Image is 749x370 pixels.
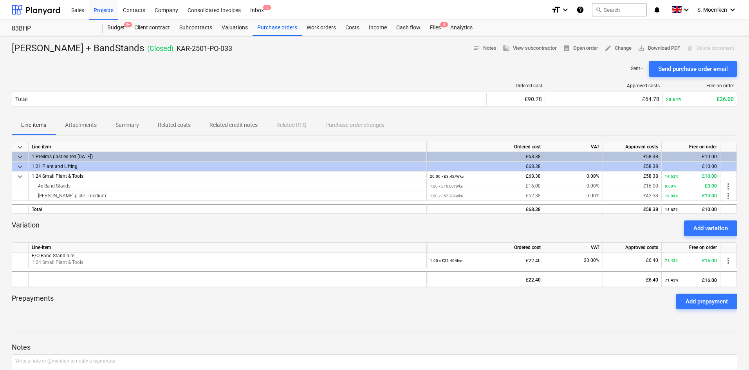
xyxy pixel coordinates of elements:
[15,96,27,102] div: Total
[430,174,464,179] small: 20.00 × £3.42 / Wks
[638,45,645,52] span: save_alt
[607,83,660,88] div: Approved costs
[12,25,93,33] div: 83BHP
[12,294,54,309] p: Prepayments
[430,258,464,263] small: 1.00 × £22.40 / item
[666,96,734,102] div: £26.00
[175,20,217,36] a: Subcontracts
[665,253,717,269] div: £16.00
[666,97,682,102] small: 28.64%
[425,20,446,36] a: Files4
[29,243,427,253] div: Line-item
[430,171,541,181] div: £68.38
[665,191,717,201] div: £10.00
[503,45,510,52] span: business
[606,162,658,171] div: £58.38
[662,243,720,253] div: Free on order
[32,152,423,161] div: 1 Prelims (last edited 04 Jun 2025)
[606,171,658,181] div: £58.38
[606,181,658,191] div: £16.00
[21,121,46,129] p: Line-items
[665,174,678,179] small: 14.62%
[605,45,612,52] span: edit
[686,296,728,307] div: Add prepayment
[563,44,598,53] span: Open order
[103,20,130,36] div: Budget
[12,343,737,352] p: Notes
[430,162,541,171] div: £68.38
[606,152,658,162] div: £58.38
[596,7,602,13] span: search
[665,152,717,162] div: £10.00
[544,253,603,268] div: 20.00%
[653,5,661,14] i: notifications
[32,253,74,258] span: E/O Band Stand hire
[430,205,541,215] div: £68.38
[473,45,480,52] span: notes
[209,121,258,129] p: Related credit notes
[177,44,232,53] p: KAR-2501-PO-033
[631,65,643,72] p: Sent : -
[665,278,678,282] small: 71.43%
[665,162,717,171] div: £10.00
[158,121,191,129] p: Related costs
[601,42,635,54] button: Change
[302,20,341,36] a: Work orders
[693,223,728,233] div: Add variation
[430,272,541,288] div: £22.40
[147,44,173,53] p: ( Closed )
[665,208,678,212] small: 14.62%
[682,5,691,14] i: keyboard_arrow_down
[490,96,542,102] div: £90.78
[130,20,175,36] a: Client contract
[430,184,463,188] small: 1.00 × £16.00 / Wks
[603,142,662,152] div: Approved costs
[500,42,560,54] button: View subcontractor
[605,44,632,53] span: Change
[503,44,557,53] span: View subcontractor
[32,173,83,179] span: 1.24 Small Plant & Tools
[684,220,737,236] button: Add variation
[676,294,737,309] button: Add prepayment
[430,191,541,201] div: £52.38
[430,194,463,198] small: 1.00 × £52.38 / Wks
[662,142,720,152] div: Free on order
[32,181,423,191] div: 4x Band Stands
[576,5,584,14] i: Knowledge base
[392,20,425,36] a: Cash flow
[724,182,733,191] span: more_vert
[446,20,477,36] a: Analytics
[430,253,541,269] div: £22.40
[15,152,25,162] span: keyboard_arrow_down
[710,332,749,370] div: Chat Widget
[29,142,427,152] div: Line-item
[473,44,496,53] span: Notes
[551,5,561,14] i: format_size
[606,205,658,215] div: £58.38
[560,42,601,54] button: Open order
[724,191,733,201] span: more_vert
[635,42,683,54] button: Download PDF
[490,83,542,88] div: Ordered cost
[665,272,717,288] div: £16.00
[116,121,139,129] p: Summary
[427,142,544,152] div: Ordered cost
[665,258,678,263] small: 71.43%
[665,184,676,188] small: 0.00%
[665,194,678,198] small: 19.09%
[544,243,603,253] div: VAT
[15,162,25,171] span: keyboard_arrow_down
[544,142,603,152] div: VAT
[341,20,364,36] a: Costs
[217,20,253,36] a: Valuations
[253,20,302,36] a: Purchase orders
[427,243,544,253] div: Ordered cost
[603,243,662,253] div: Approved costs
[29,204,427,214] div: Total
[12,42,232,55] div: [PERSON_NAME] + BandStands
